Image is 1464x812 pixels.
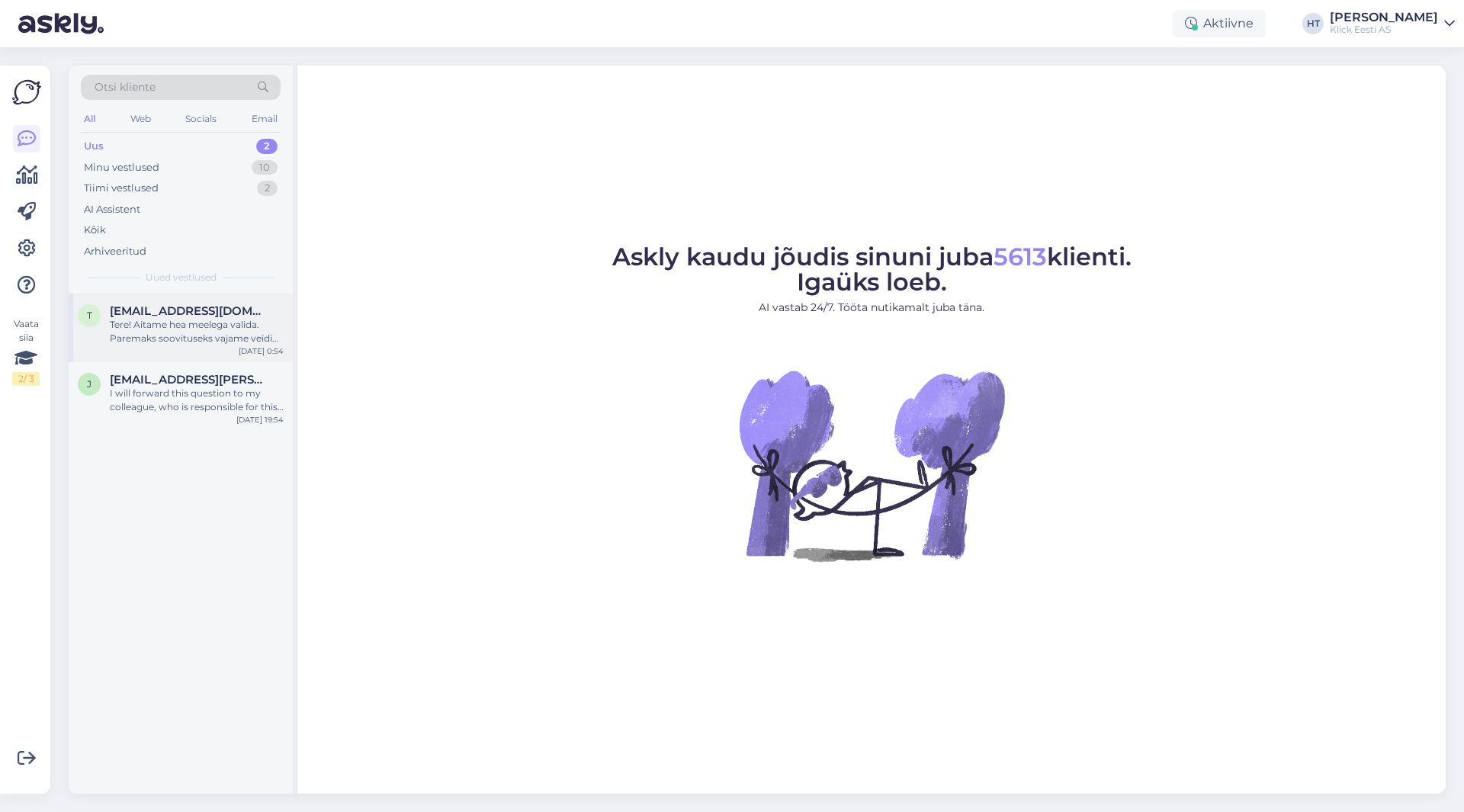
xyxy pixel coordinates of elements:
div: Socials [182,109,220,129]
div: All [81,109,98,129]
div: Uus [84,139,104,154]
div: 10 [252,160,278,175]
div: Vaata siia [12,317,40,386]
div: [DATE] 0:54 [239,345,284,357]
div: Aktiivne [1173,10,1266,37]
div: Klick Eesti AS [1330,24,1438,36]
span: Uued vestlused [146,271,217,284]
div: [DATE] 19:54 [236,414,284,425]
img: No Chat active [734,328,1009,602]
a: [PERSON_NAME]Klick Eesti AS [1330,11,1455,36]
div: Tiimi vestlused [84,181,159,196]
div: Email [249,109,281,129]
p: AI vastab 24/7. Tööta nutikamalt juba täna. [612,300,1132,316]
div: Kõik [84,223,106,238]
div: Tere! Aitame hea meelega valida. Paremaks soovituseks vajame veidi lisainfot. Kas eelistate Andro... [110,318,284,345]
span: 5613 [994,242,1047,271]
span: teearukrete94@gmail.com [110,304,268,318]
span: j [87,378,91,390]
div: HT [1302,13,1324,34]
div: Minu vestlused [84,160,159,175]
span: t [87,310,92,321]
div: Web [127,109,154,129]
span: Otsi kliente [95,79,156,95]
div: 2 [257,181,278,196]
div: I will forward this question to my colleague, who is responsible for this. The reply will be here... [110,387,284,414]
div: AI Assistent [84,202,140,217]
div: Arhiveeritud [84,244,146,259]
img: Askly Logo [12,78,41,107]
span: juha.teider@gmail.com [110,373,268,387]
div: 2 [256,139,278,154]
div: 2 / 3 [12,372,40,386]
span: Askly kaudu jõudis sinuni juba klienti. Igaüks loeb. [612,242,1132,297]
div: [PERSON_NAME] [1330,11,1438,24]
